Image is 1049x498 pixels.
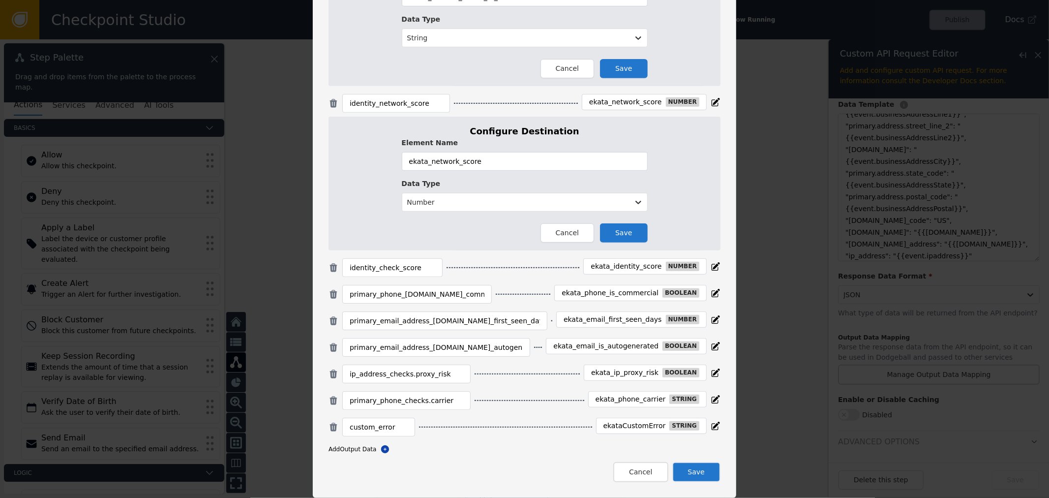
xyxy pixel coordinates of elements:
div: ekata_email_is_autogenerated [553,342,659,351]
button: Save [600,59,647,78]
button: Cancel [540,59,594,78]
label: Data Type [402,179,648,189]
button: Cancel [540,223,594,243]
input: Enter a name for this data element [402,152,648,171]
div: string [669,421,699,431]
div: ekata_email_first_seen_days [564,315,662,324]
input: Enter a Source Path [350,97,443,109]
button: Save [600,223,647,243]
input: Enter a Source Path [350,288,484,300]
input: Enter a Source Path [350,262,435,274]
input: Enter a Source Path [350,368,463,380]
button: Cancel [613,462,668,482]
div: boolean [662,368,699,377]
label: Data Type [402,14,648,25]
input: Enter a Source Path [350,395,463,406]
div: Add Output Data [329,444,720,454]
button: Save [672,462,720,482]
div: number [666,315,699,324]
h1: Configure Destination [402,124,648,138]
div: number [666,262,699,271]
div: ekata_identity_score [591,262,661,271]
label: Element Name [402,138,648,148]
input: Enter a Source Path [350,421,408,433]
div: number [666,97,699,107]
div: ekata_ip_proxy_risk [591,369,659,377]
div: string [669,395,699,404]
input: Enter a Source Path [350,342,523,353]
div: boolean [662,288,699,298]
div: ekataCustomError [603,422,666,431]
input: Enter a Source Path [350,315,540,327]
div: ekata_phone_is_commercial [562,289,659,298]
div: boolean [662,342,699,351]
div: ekata_phone_carrier [596,395,666,404]
div: ekata_network_score [589,98,662,107]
